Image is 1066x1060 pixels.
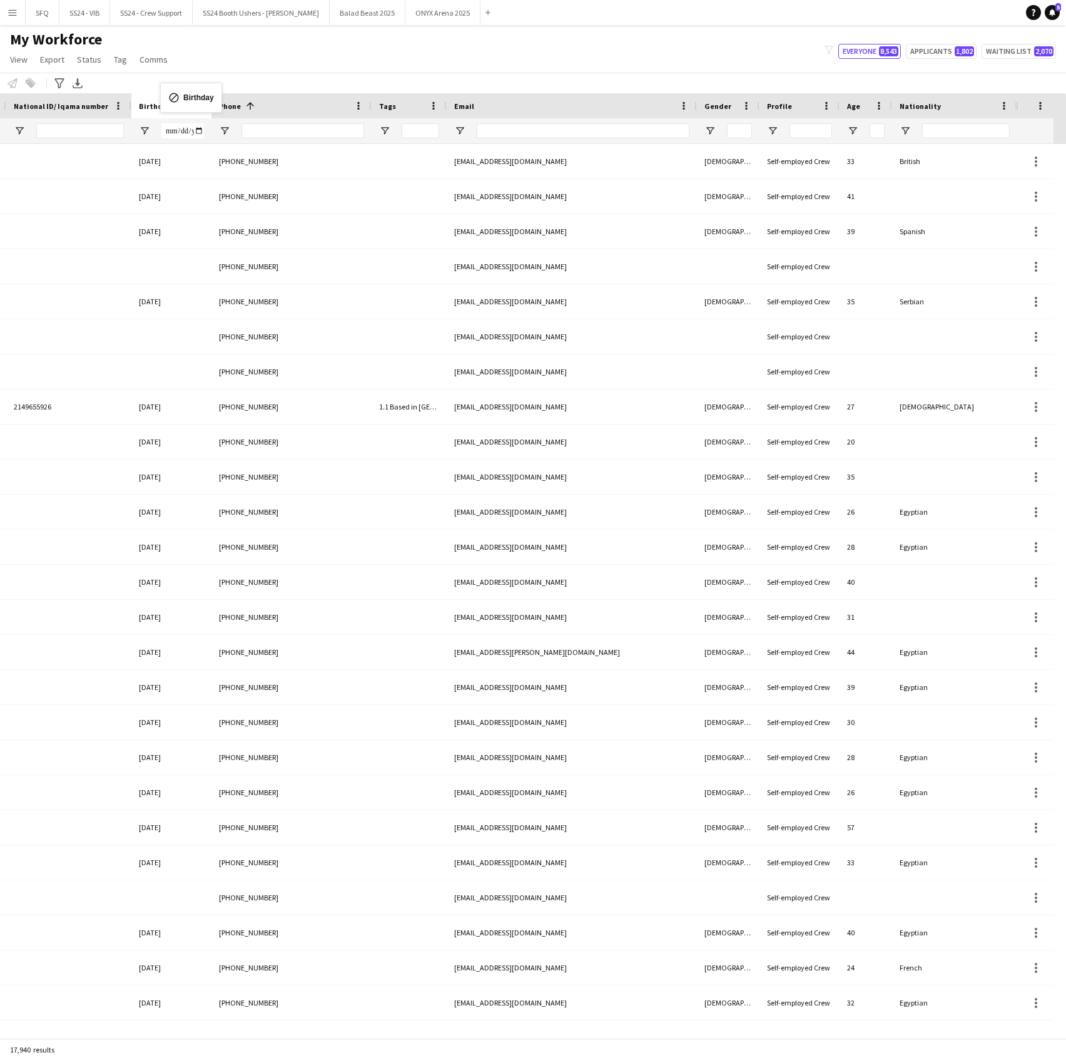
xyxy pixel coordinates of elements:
div: 27 [840,389,892,424]
div: [PHONE_NUMBER] [211,775,372,810]
app-action-btn: Advanced filters [52,76,67,91]
div: [EMAIL_ADDRESS][DOMAIN_NAME] [447,284,697,319]
div: 35 [840,460,892,494]
div: [DATE] [131,389,211,424]
div: [DEMOGRAPHIC_DATA] [697,530,759,564]
div: 32 [840,985,892,1020]
div: 33 [840,845,892,880]
div: Self-employed Crew [759,144,840,178]
div: [PHONE_NUMBER] [211,249,372,284]
div: [PHONE_NUMBER] [211,810,372,845]
div: [PHONE_NUMBER] [211,1021,372,1055]
div: 26 [840,775,892,810]
div: [DATE] [131,284,211,319]
div: [EMAIL_ADDRESS][DOMAIN_NAME] [447,985,697,1020]
div: [PHONE_NUMBER] [211,284,372,319]
div: [EMAIL_ADDRESS][DOMAIN_NAME] [447,810,697,845]
div: [PHONE_NUMBER] [211,144,372,178]
span: Birthday [139,101,171,111]
button: Open Filter Menu [14,125,25,136]
span: Email [454,101,474,111]
div: [DEMOGRAPHIC_DATA] [697,775,759,810]
div: [DEMOGRAPHIC_DATA] [697,179,759,214]
button: Waiting list2,070 [982,44,1056,59]
div: [PHONE_NUMBER] [211,915,372,950]
div: Self-employed Crew [759,950,840,985]
input: Age Filter Input [870,123,885,138]
input: Profile Filter Input [789,123,832,138]
div: Self-employed Crew [759,319,840,354]
button: SS24 - Crew Support [110,1,193,25]
div: [EMAIL_ADDRESS][DOMAIN_NAME] [447,705,697,739]
div: Self-employed Crew [759,389,840,424]
div: [DATE] [131,670,211,704]
div: [DATE] [131,425,211,459]
button: Open Filter Menu [767,125,778,136]
div: [DATE] [131,985,211,1020]
div: Egyptian [892,670,1017,704]
div: British [892,144,1017,178]
div: [DATE] [131,179,211,214]
input: Gender Filter Input [727,123,752,138]
div: 44 [840,635,892,669]
div: [DATE] [131,600,211,634]
div: [DEMOGRAPHIC_DATA] [697,915,759,950]
div: 39 [840,214,892,249]
div: [PHONE_NUMBER] [211,600,372,634]
div: [DATE] [131,460,211,494]
div: Self-employed Crew [759,179,840,214]
div: [PHONE_NUMBER] [211,880,372,915]
a: Tag [109,51,132,68]
div: [EMAIL_ADDRESS][DOMAIN_NAME] [447,389,697,424]
div: Spanish [892,214,1017,249]
div: 40 [840,565,892,599]
div: [DATE] [131,845,211,880]
app-action-btn: Export XLSX [70,76,85,91]
div: [EMAIL_ADDRESS][DOMAIN_NAME] [447,845,697,880]
button: Open Filter Menu [847,125,858,136]
span: National ID/ Iqama number [14,101,108,111]
div: [DEMOGRAPHIC_DATA] [697,389,759,424]
div: [EMAIL_ADDRESS][DOMAIN_NAME] [447,214,697,249]
div: Self-employed Crew [759,740,840,774]
button: Open Filter Menu [379,125,390,136]
span: Nationality [900,101,941,111]
span: Tags [379,101,396,111]
div: Self-employed Crew [759,985,840,1020]
div: [EMAIL_ADDRESS][DOMAIN_NAME] [447,1021,697,1055]
div: [DEMOGRAPHIC_DATA] [697,950,759,985]
div: Self-employed Crew [759,670,840,704]
button: Balad Beast 2025 [330,1,405,25]
div: Egyptian [892,530,1017,564]
div: [EMAIL_ADDRESS][DOMAIN_NAME] [447,530,697,564]
span: 2149655926 [14,402,51,411]
input: Nationality Filter Input [922,123,1010,138]
div: 1.1 Based in [GEOGRAPHIC_DATA], 2.3 English Level = 3/3 Excellent , MPW - Registration Assistant,... [372,389,447,424]
a: Comms [135,51,173,68]
span: 5 [1055,3,1061,11]
div: [DATE] [131,635,211,669]
input: Email Filter Input [477,123,689,138]
div: [PHONE_NUMBER] [211,845,372,880]
input: Phone Filter Input [241,123,364,138]
div: [DEMOGRAPHIC_DATA] [697,565,759,599]
div: Self-employed Crew [759,460,840,494]
div: [DEMOGRAPHIC_DATA] [697,635,759,669]
div: [DEMOGRAPHIC_DATA] [697,670,759,704]
div: 41 [840,179,892,214]
button: SS24 - VIB [59,1,110,25]
button: Open Filter Menu [704,125,716,136]
button: ONYX Arena 2025 [405,1,480,25]
div: 33 [840,144,892,178]
button: Open Filter Menu [219,125,230,136]
div: [DEMOGRAPHIC_DATA] [697,740,759,774]
span: Export [40,54,64,65]
div: Self-employed Crew [759,880,840,915]
div: Egyptian [892,775,1017,810]
div: [DEMOGRAPHIC_DATA] [697,284,759,319]
a: 5 [1045,5,1060,20]
div: Self-employed Crew [759,284,840,319]
div: [EMAIL_ADDRESS][DOMAIN_NAME] [447,775,697,810]
div: Self-employed Crew [759,354,840,389]
span: Phone [219,101,241,111]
